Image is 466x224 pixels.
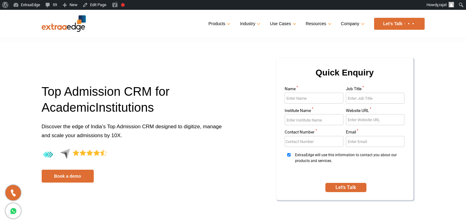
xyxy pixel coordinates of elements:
label: Name [285,87,343,93]
label: Job Title [346,87,405,93]
a: Let’s Talk [374,18,425,30]
label: Institute Name [285,109,343,114]
input: Enter Name [285,93,343,104]
span: Discover the edge of India’s Top Admission CRM designed to digitize, manage and scale your admiss... [42,124,222,138]
h2: Quick Enquiry [284,65,406,87]
button: SUBMIT [325,183,366,192]
span: rajat [439,2,447,7]
input: Enter Email [346,136,405,147]
input: Enter Contact Number [285,136,343,147]
img: 4.4-aggregate-rating-by-users [42,149,107,161]
label: Website URL [346,109,405,114]
span: nstitutions [99,101,154,114]
input: Enter Job Title [346,93,405,104]
input: Enter Institute Name [285,114,343,125]
h1: Top Admission CRM for A I [42,83,229,122]
label: Contact Number [285,130,343,136]
input: Enter Website URL [346,114,405,125]
span: cademic [50,101,95,114]
span: ExtraaEdge will use this information to contact you about our products and services. [295,152,403,175]
a: Industry [240,19,259,28]
input: ExtraaEdge will use this information to contact you about our products and services. [285,153,293,156]
a: Company [341,19,363,28]
label: Email [346,130,405,136]
a: Resources [306,19,330,28]
a: Use Cases [270,19,295,28]
a: Book a demo [42,170,94,183]
a: Products [208,19,229,28]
